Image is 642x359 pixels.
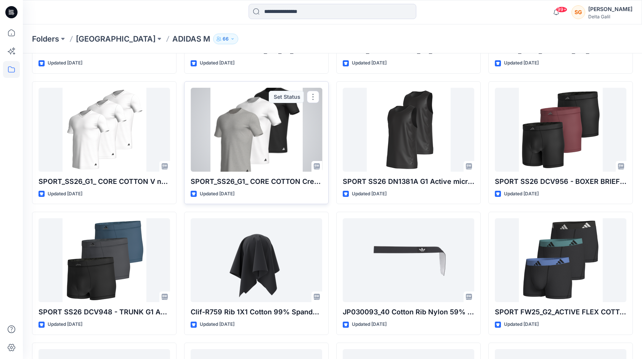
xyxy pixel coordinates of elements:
[343,218,474,302] a: JP030093_40 Cotton Rib Nylon 59% Polyester 31% Spandex 10% 675g
[495,176,626,187] p: SPORT SS26 DCV956 - BOXER BRIEF G1 Active Micro Tech
[352,190,387,198] p: Updated [DATE]
[352,59,387,67] p: Updated [DATE]
[191,176,322,187] p: SPORT_SS26_G1_ CORE COTTON Crew neck 100% COTTON DN1182
[76,34,156,44] a: [GEOGRAPHIC_DATA]
[504,190,539,198] p: Updated [DATE]
[504,320,539,328] p: Updated [DATE]
[200,190,234,198] p: Updated [DATE]
[39,176,170,187] p: SPORT_SS26_G1_ CORE COTTON V neck 100% COTTON DN1183
[39,88,170,172] a: SPORT_SS26_G1_ CORE COTTON V neck 100% COTTON DN1183
[191,307,322,317] p: Clif-R759 Rib 1X1 Cotton 99% Spandex 1% 182.5g
[343,307,474,317] p: JP030093_40 Cotton Rib Nylon 59% Polyester 31% Spandex 10% 675g
[495,307,626,317] p: SPORT FW25_G2_ACTIVE FLEX COTTON_TRUNK DCV602
[588,5,632,14] div: [PERSON_NAME]
[191,218,322,302] a: Clif-R759 Rib 1X1 Cotton 99% Spandex 1% 182.5g
[213,34,238,44] button: 66
[191,88,322,172] a: SPORT_SS26_G1_ CORE COTTON Crew neck 100% COTTON DN1182
[571,5,585,19] div: SG
[172,34,210,44] p: ADIDAS M
[32,34,59,44] a: Folders
[504,59,539,67] p: Updated [DATE]
[200,59,234,67] p: Updated [DATE]
[200,320,234,328] p: Updated [DATE]
[556,6,567,13] span: 99+
[39,307,170,317] p: SPORT SS26 DCV948 - TRUNK G1 Active Micro Tech
[39,218,170,302] a: SPORT SS26 DCV948 - TRUNK G1 Active Micro Tech
[495,88,626,172] a: SPORT SS26 DCV956 - BOXER BRIEF G1 Active Micro Tech
[495,218,626,302] a: SPORT FW25_G2_ACTIVE FLEX COTTON_TRUNK DCV602
[48,190,82,198] p: Updated [DATE]
[48,320,82,328] p: Updated [DATE]
[343,176,474,187] p: SPORT SS26 DN1381A G1 Active micro tech
[588,14,632,19] div: Delta Galil
[352,320,387,328] p: Updated [DATE]
[48,59,82,67] p: Updated [DATE]
[343,88,474,172] a: SPORT SS26 DN1381A G1 Active micro tech
[223,35,229,43] p: 66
